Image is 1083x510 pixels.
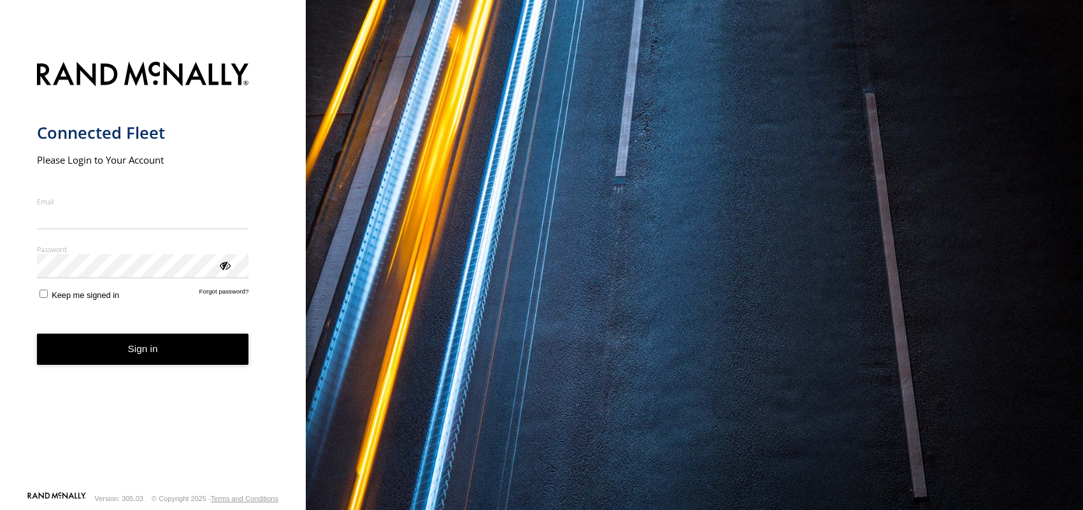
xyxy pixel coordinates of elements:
[37,244,249,254] label: Password
[211,495,278,502] a: Terms and Conditions
[37,122,249,143] h1: Connected Fleet
[199,288,249,300] a: Forgot password?
[37,59,249,92] img: Rand McNally
[37,153,249,166] h2: Please Login to Your Account
[152,495,278,502] div: © Copyright 2025 -
[27,492,86,505] a: Visit our Website
[37,334,249,365] button: Sign in
[218,259,231,271] div: ViewPassword
[39,290,48,298] input: Keep me signed in
[95,495,143,502] div: Version: 305.03
[37,54,269,491] form: main
[37,197,249,206] label: Email
[52,290,119,300] span: Keep me signed in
